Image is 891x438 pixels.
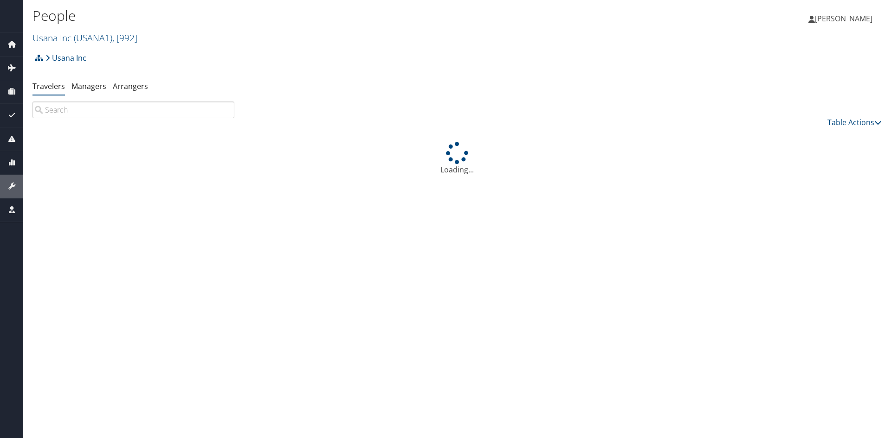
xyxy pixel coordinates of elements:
a: Travelers [32,81,65,91]
input: Search [32,102,234,118]
a: Usana Inc [45,49,86,67]
a: [PERSON_NAME] [808,5,882,32]
span: , [ 992 ] [112,32,137,44]
span: [PERSON_NAME] [815,13,872,24]
a: Managers [71,81,106,91]
span: ( USANA1 ) [74,32,112,44]
a: Table Actions [827,117,882,127]
a: Arrangers [113,81,148,91]
div: Loading... [32,142,882,175]
h1: People [32,6,599,25]
a: Usana Inc [32,32,137,44]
